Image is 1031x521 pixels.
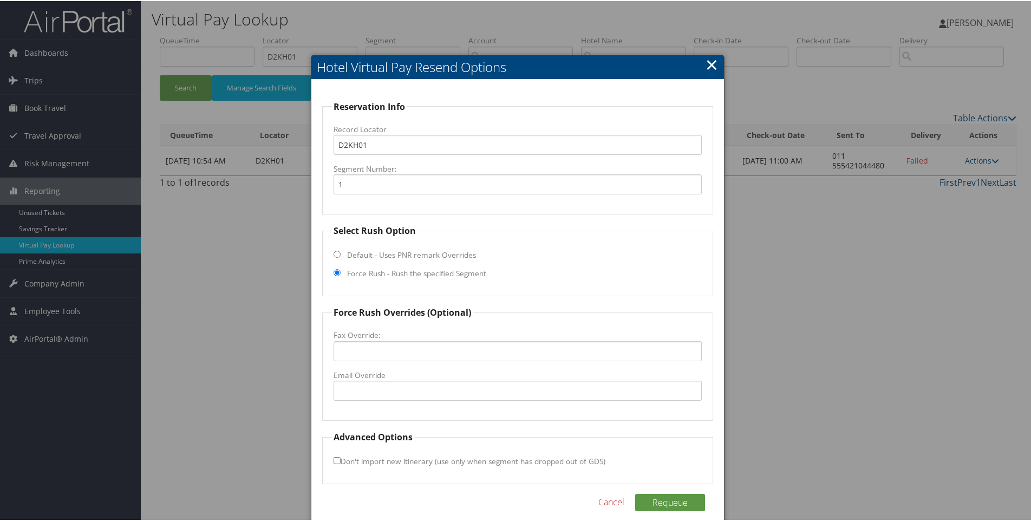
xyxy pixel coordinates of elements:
[347,267,486,278] label: Force Rush - Rush the specified Segment
[635,493,705,510] button: Requeue
[332,223,417,236] legend: Select Rush Option
[334,369,702,380] label: Email Override
[706,53,718,74] a: Close
[332,305,473,318] legend: Force Rush Overrides (Optional)
[334,450,605,470] label: Don't import new itinerary (use only when segment has dropped out of GDS)
[347,249,476,259] label: Default - Uses PNR remark Overrides
[311,54,725,78] h2: Hotel Virtual Pay Resend Options
[332,429,414,442] legend: Advanced Options
[334,456,341,463] input: Don't import new itinerary (use only when segment has dropped out of GDS)
[334,329,702,340] label: Fax Override:
[332,99,407,112] legend: Reservation Info
[334,162,702,173] label: Segment Number:
[334,123,702,134] label: Record Locator
[598,494,624,507] a: Cancel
